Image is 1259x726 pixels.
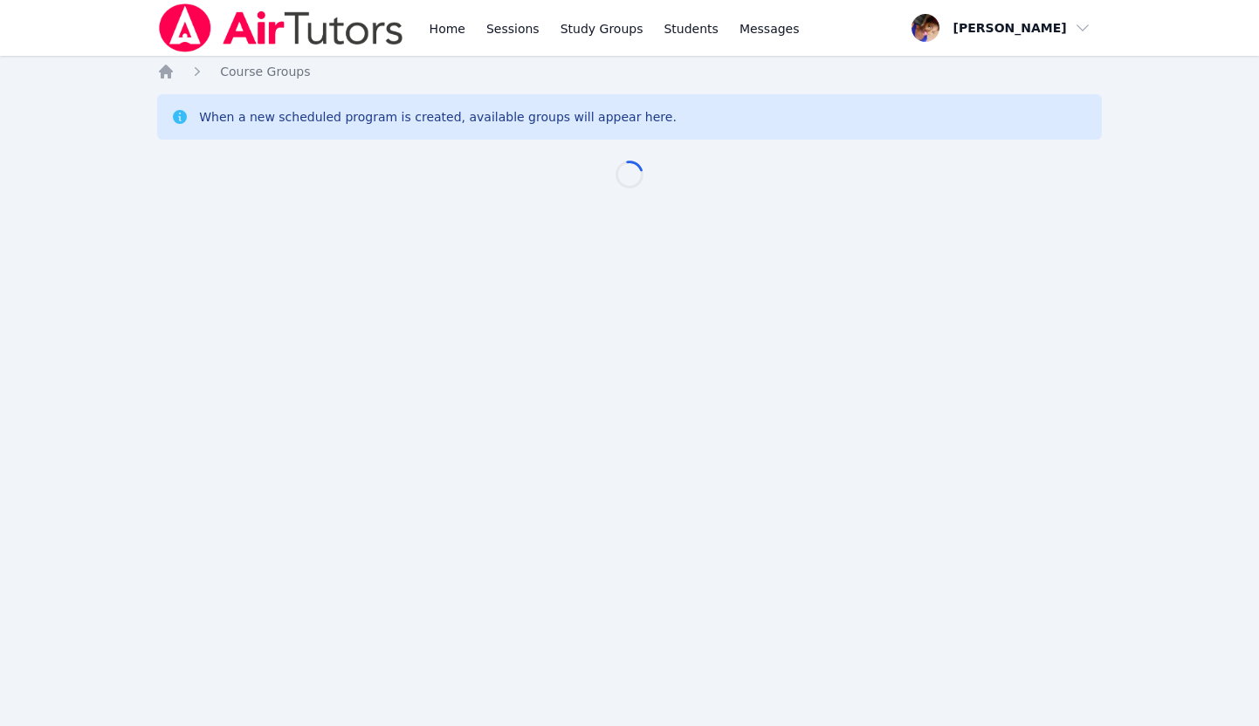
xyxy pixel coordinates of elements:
span: Messages [740,20,800,38]
nav: Breadcrumb [157,63,1102,80]
div: When a new scheduled program is created, available groups will appear here. [199,108,677,126]
img: Air Tutors [157,3,404,52]
span: Course Groups [220,65,310,79]
a: Course Groups [220,63,310,80]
